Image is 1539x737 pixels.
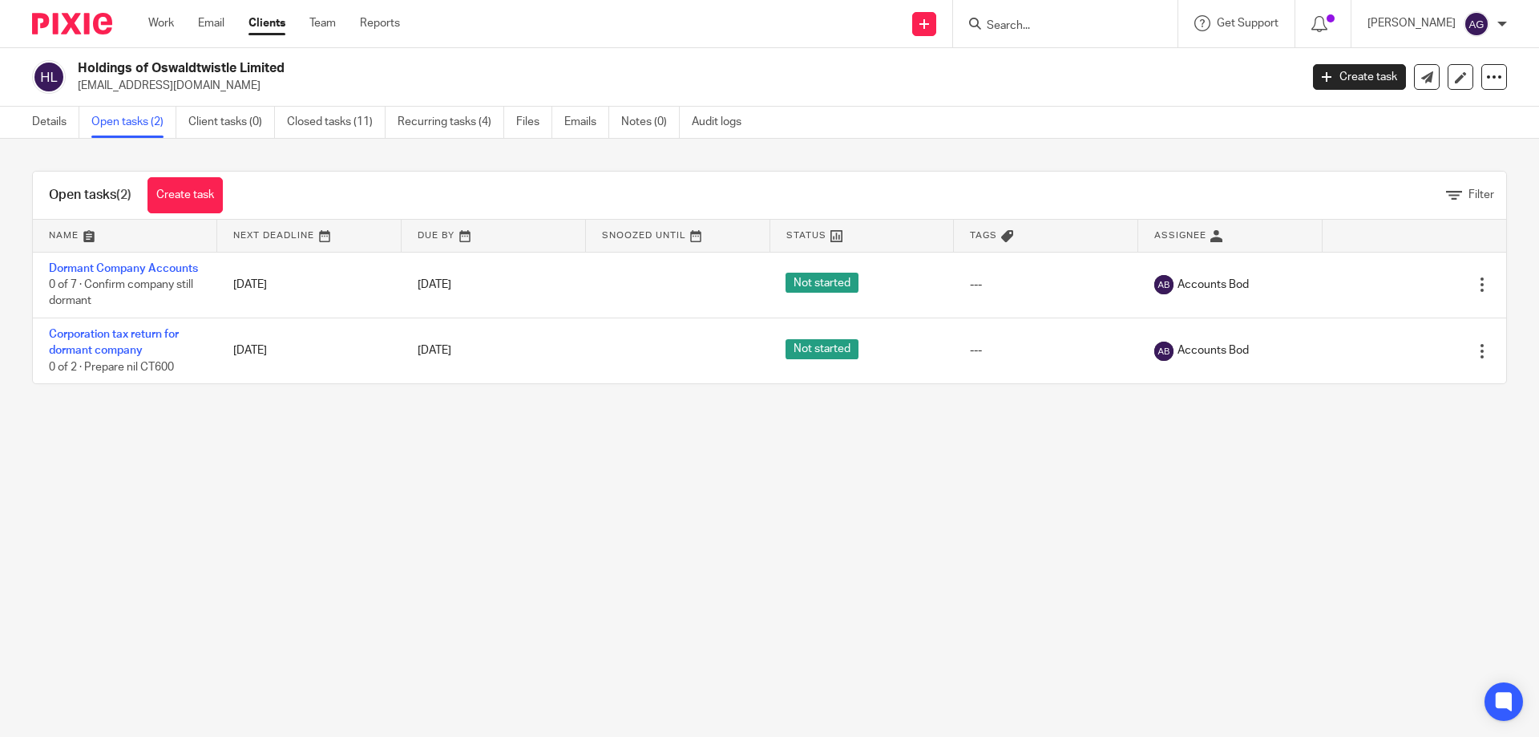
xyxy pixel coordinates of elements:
[49,263,198,274] a: Dormant Company Accounts
[621,107,680,138] a: Notes (0)
[1154,275,1173,294] img: svg%3E
[49,329,179,356] a: Corporation tax return for dormant company
[398,107,504,138] a: Recurring tasks (4)
[360,15,400,31] a: Reports
[287,107,386,138] a: Closed tasks (11)
[1177,342,1249,358] span: Accounts Bod
[309,15,336,31] a: Team
[1313,64,1406,90] a: Create task
[198,15,224,31] a: Email
[985,19,1129,34] input: Search
[116,188,131,201] span: (2)
[418,346,451,357] span: [DATE]
[147,177,223,213] a: Create task
[1154,342,1173,361] img: svg%3E
[188,107,275,138] a: Client tasks (0)
[217,318,402,383] td: [DATE]
[1177,277,1249,293] span: Accounts Bod
[692,107,753,138] a: Audit logs
[564,107,609,138] a: Emails
[516,107,552,138] a: Files
[786,273,858,293] span: Not started
[32,60,66,94] img: svg%3E
[32,13,112,34] img: Pixie
[1464,11,1489,37] img: svg%3E
[49,187,131,204] h1: Open tasks
[602,231,686,240] span: Snoozed Until
[786,339,858,359] span: Not started
[32,107,79,138] a: Details
[248,15,285,31] a: Clients
[1217,18,1278,29] span: Get Support
[49,362,174,373] span: 0 of 2 · Prepare nil CT600
[91,107,176,138] a: Open tasks (2)
[78,78,1289,94] p: [EMAIL_ADDRESS][DOMAIN_NAME]
[217,252,402,318] td: [DATE]
[786,231,826,240] span: Status
[1367,15,1456,31] p: [PERSON_NAME]
[78,60,1047,77] h2: Holdings of Oswaldtwistle Limited
[49,279,193,307] span: 0 of 7 · Confirm company still dormant
[148,15,174,31] a: Work
[970,342,1122,358] div: ---
[1468,189,1494,200] span: Filter
[970,277,1122,293] div: ---
[970,231,997,240] span: Tags
[418,279,451,290] span: [DATE]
